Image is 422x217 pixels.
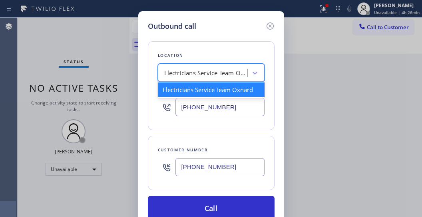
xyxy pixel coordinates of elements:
div: Electricians Service Team Oxnard [164,68,248,78]
div: Customer number [158,146,265,154]
div: Electricians Service Team Oxnard [158,82,265,97]
input: (123) 456-7890 [175,98,265,116]
h5: Outbound call [148,21,196,32]
div: Location [158,51,265,60]
input: (123) 456-7890 [175,158,265,176]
